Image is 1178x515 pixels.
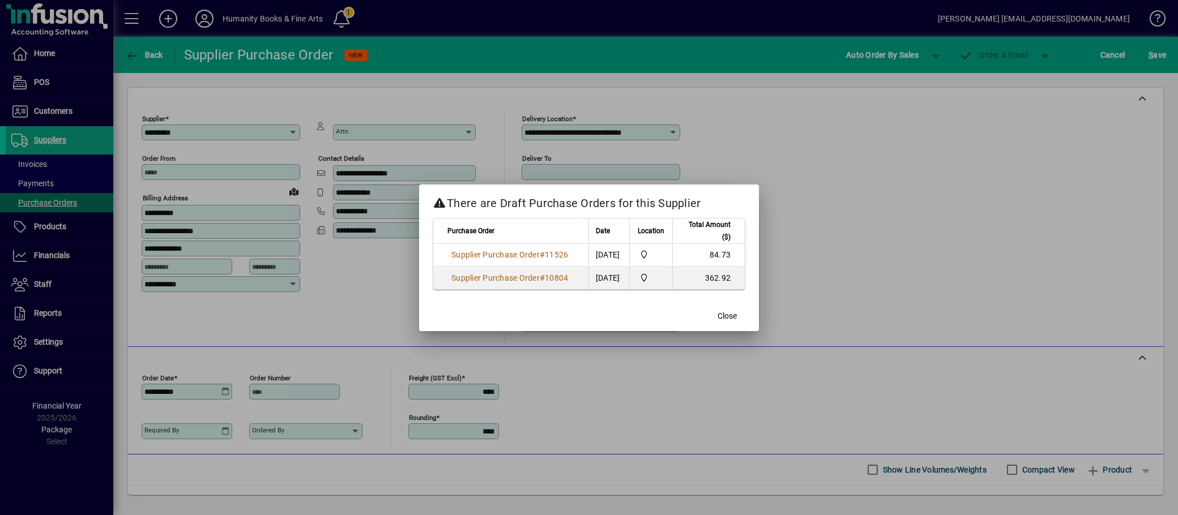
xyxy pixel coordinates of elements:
span: Total Amount ($) [680,218,731,243]
span: Close [718,310,737,322]
td: 362.92 [672,267,745,289]
span: Date [596,225,610,237]
span: Location [638,225,664,237]
span: Humanity Books & Fine Art Supplies [637,248,666,261]
span: # [540,250,545,259]
span: Supplier Purchase Order [451,250,540,259]
a: Supplier Purchase Order#11526 [447,248,572,261]
a: Supplier Purchase Order#10804 [447,272,572,284]
span: 10804 [545,273,568,282]
span: 11526 [545,250,568,259]
span: # [540,273,545,282]
span: Supplier Purchase Order [451,273,540,282]
span: Humanity Books & Fine Art Supplies [637,272,666,284]
span: Purchase Order [447,225,494,237]
td: 84.73 [672,244,745,267]
td: [DATE] [588,244,629,267]
td: [DATE] [588,267,629,289]
h2: There are Draft Purchase Orders for this Supplier [419,184,759,217]
button: Close [709,306,745,327]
